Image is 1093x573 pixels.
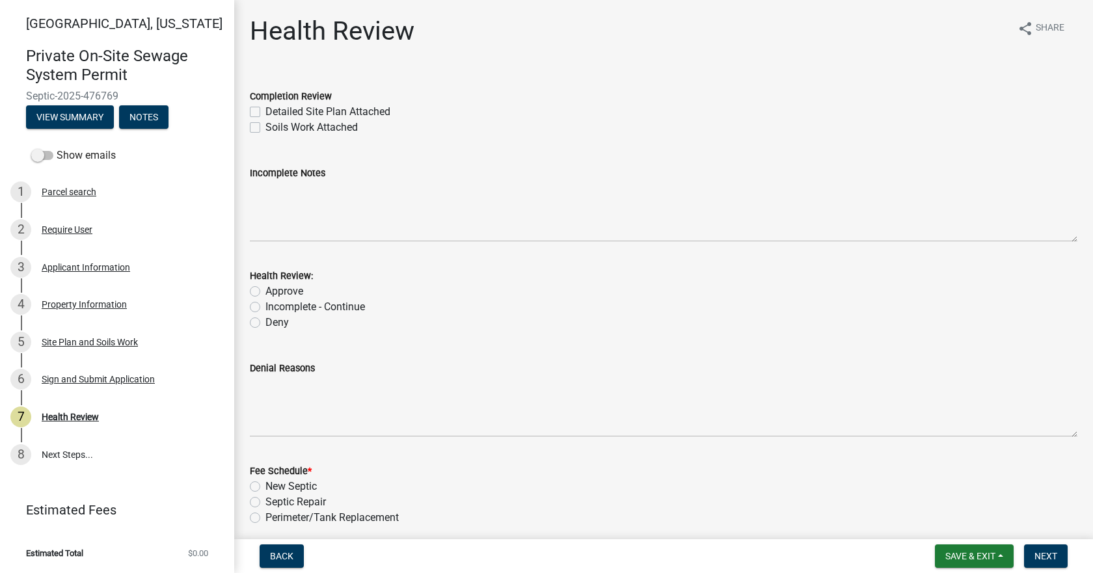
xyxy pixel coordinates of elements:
[265,494,326,510] label: Septic Repair
[265,284,303,299] label: Approve
[10,497,213,523] a: Estimated Fees
[250,92,332,101] label: Completion Review
[265,315,289,330] label: Deny
[250,272,313,281] label: Health Review:
[42,375,155,384] div: Sign and Submit Application
[265,479,317,494] label: New Septic
[10,332,31,353] div: 5
[265,510,399,526] label: Perimeter/Tank Replacement
[250,467,312,476] label: Fee Schedule
[265,299,365,315] label: Incomplete - Continue
[26,113,114,123] wm-modal-confirm: Summary
[10,294,31,315] div: 4
[10,444,31,465] div: 8
[935,544,1014,568] button: Save & Exit
[42,300,127,309] div: Property Information
[42,412,99,421] div: Health Review
[10,181,31,202] div: 1
[250,169,325,178] label: Incomplete Notes
[26,105,114,129] button: View Summary
[945,551,995,561] span: Save & Exit
[250,16,414,47] h1: Health Review
[26,47,224,85] h4: Private On-Site Sewage System Permit
[119,113,169,123] wm-modal-confirm: Notes
[26,90,208,102] span: Septic-2025-476769
[1007,16,1075,41] button: shareShare
[1034,551,1057,561] span: Next
[42,338,138,347] div: Site Plan and Soils Work
[270,551,293,561] span: Back
[265,104,390,120] label: Detailed Site Plan Attached
[42,263,130,272] div: Applicant Information
[10,406,31,427] div: 7
[42,187,96,196] div: Parcel search
[1036,21,1064,36] span: Share
[265,120,358,135] label: Soils Work Attached
[1024,544,1068,568] button: Next
[26,16,223,31] span: [GEOGRAPHIC_DATA], [US_STATE]
[10,257,31,278] div: 3
[42,225,92,234] div: Require User
[119,105,169,129] button: Notes
[10,369,31,390] div: 6
[260,544,304,568] button: Back
[26,549,83,557] span: Estimated Total
[250,364,315,373] label: Denial Reasons
[31,148,116,163] label: Show emails
[188,549,208,557] span: $0.00
[10,219,31,240] div: 2
[1018,21,1033,36] i: share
